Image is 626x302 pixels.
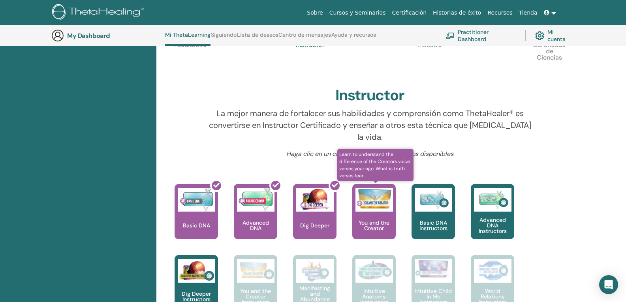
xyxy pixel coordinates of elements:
p: Certificado de Ciencias [533,42,566,75]
a: Dig Deeper Dig Deeper [293,184,336,255]
p: You and the Creator [352,220,396,231]
a: Ayuda y recursos [331,32,376,44]
p: Dig Deeper [297,223,333,228]
p: La mejor manera de fortalecer sus habilidades y comprensión como ThetaHealer® es convertirse en I... [205,107,535,143]
a: Basic DNA Instructors Basic DNA Instructors [412,184,455,255]
a: Mi ThetaLearning [165,32,211,46]
img: Manifesting and Abundance Instructors [296,259,334,283]
p: Dig Deeper Instructors [175,291,218,302]
p: Haga clic en un curso para buscar seminarios disponibles [205,149,535,159]
a: Advanced DNA Instructors Advanced DNA Instructors [471,184,514,255]
a: Basic DNA Basic DNA [175,184,218,255]
a: Siguiendo [211,32,237,44]
img: cog.svg [535,29,544,42]
img: You and the Creator [355,188,393,210]
a: Advanced DNA Advanced DNA [234,184,277,255]
p: Advanced DNA [234,220,277,231]
p: Maestro [413,42,446,75]
p: Instructor [293,42,327,75]
a: Learn to understand the difference of the Creators voice verses your ego. What is truth verses fe... [352,184,396,255]
img: Advanced DNA Instructors [474,188,511,212]
img: generic-user-icon.jpg [51,29,64,42]
a: Mi cuenta [535,27,572,44]
a: Recursos [484,6,515,20]
a: Practitioner Dashboard [446,27,515,44]
a: Historias de éxito [430,6,484,20]
img: Dig Deeper [296,188,334,212]
p: Facultativo [174,42,207,75]
span: Learn to understand the difference of the Creators voice verses your ego. What is truth verses fear. [337,149,414,181]
img: Dig Deeper Instructors [178,259,215,283]
a: Cursos y Seminarios [326,6,389,20]
img: logo.png [52,4,147,22]
a: Centro de mensajes [278,32,331,44]
a: Tienda [516,6,541,20]
img: Basic DNA Instructors [415,188,452,212]
div: Open Intercom Messenger [599,275,618,294]
a: Certificación [389,6,430,20]
p: Advanced DNA Instructors [471,217,514,234]
h2: Instructor [335,86,404,105]
img: chalkboard-teacher.svg [446,32,455,39]
img: World Relations Instructors [474,259,511,283]
img: Basic DNA [178,188,215,212]
img: Intuitive Child In Me Instructors [415,259,452,278]
img: Intuitive Anatomy Instructors [355,259,393,283]
a: Sobre [304,6,326,20]
img: You and the Creator Instructors [237,259,274,283]
a: Lista de deseos [237,32,278,44]
p: Basic DNA Instructors [412,220,455,231]
img: Advanced DNA [237,188,274,212]
h3: My Dashboard [67,32,146,39]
